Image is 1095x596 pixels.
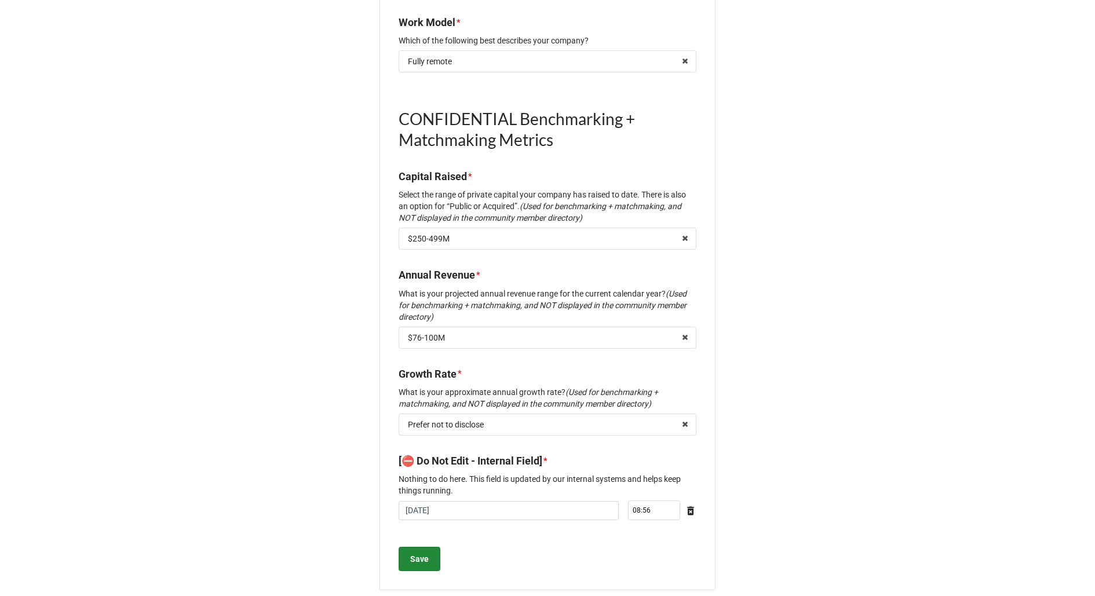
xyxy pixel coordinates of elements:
button: Save [399,547,440,571]
b: Save [410,553,429,565]
h1: CONFIDENTIAL Benchmarking + Matchmaking Metrics [399,108,696,150]
div: Fully remote [408,57,452,65]
div: Prefer not to disclose [408,421,484,429]
p: Which of the following best describes your company? [399,35,696,46]
p: What is your approximate annual growth rate? [399,386,696,409]
p: What is your projected annual revenue range for the current calendar year? [399,288,696,323]
input: Time [628,500,680,520]
p: Select the range of private capital your company has raised to date. There is also an option for ... [399,189,696,224]
p: Nothing to do here. This field is updated by our internal systems and helps keep things running. [399,473,696,496]
input: Date [399,501,619,521]
label: [⛔️ Do Not Edit - Internal Field] [399,453,542,469]
div: $76-100M [408,334,445,342]
label: Annual Revenue [399,267,475,283]
em: (Used for benchmarking + matchmaking, and NOT displayed in the community member directory) [399,202,681,222]
em: (Used for benchmarking + matchmaking, and NOT displayed in the community member directory) [399,289,687,321]
label: Work Model [399,14,455,31]
label: Growth Rate [399,366,457,382]
div: $250-499M [408,235,450,243]
label: Capital Raised [399,169,467,185]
